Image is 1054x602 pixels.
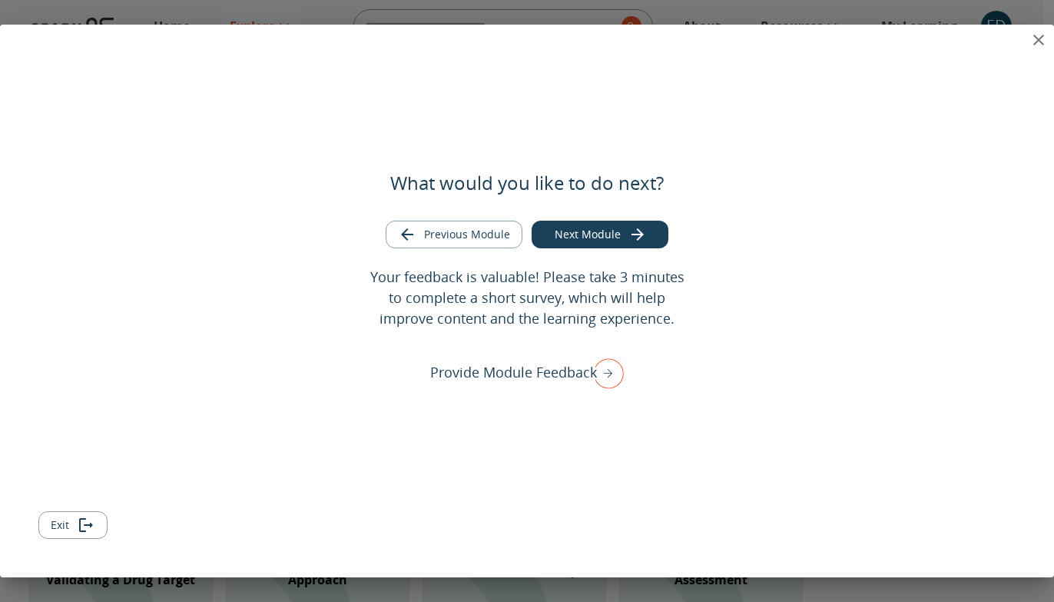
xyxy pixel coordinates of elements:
button: close [1023,25,1054,55]
h5: What would you like to do next? [390,171,664,195]
button: Exit module [38,511,108,540]
p: Provide Module Feedback [430,362,597,383]
p: Your feedback is valuable! Please take 3 minutes to complete a short survey, which will help impr... [369,267,685,329]
button: Go to next module [532,221,668,249]
div: Provide Module Feedback [430,353,624,393]
img: right arrow [585,353,624,393]
button: Go to previous module [386,221,522,249]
